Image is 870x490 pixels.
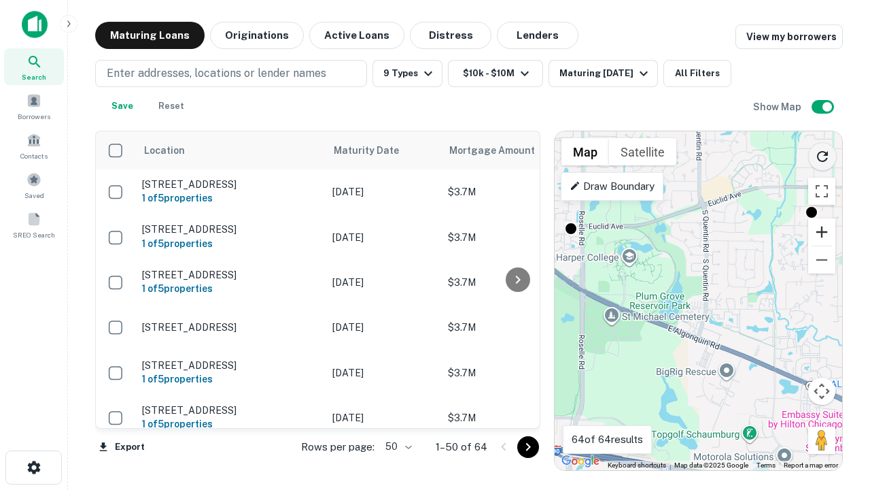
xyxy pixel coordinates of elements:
a: Open this area in Google Maps (opens a new window) [558,453,603,470]
p: [STREET_ADDRESS] [142,269,319,281]
p: $3.7M [448,184,584,199]
div: 0 0 [555,131,842,470]
h6: 1 of 5 properties [142,236,319,251]
button: Keyboard shortcuts [608,461,666,470]
p: [DATE] [332,365,434,380]
p: [DATE] [332,410,434,425]
h6: Show Map [753,99,803,114]
span: SREO Search [13,229,55,240]
p: [STREET_ADDRESS] [142,404,319,416]
button: Go to next page [517,436,539,458]
th: Mortgage Amount [441,131,591,169]
p: Rows per page: [301,439,375,455]
span: Map data ©2025 Google [674,461,748,469]
img: Google [558,453,603,470]
button: All Filters [663,60,731,87]
button: Toggle fullscreen view [808,178,835,205]
button: Originations [210,22,304,49]
p: [STREET_ADDRESS] [142,178,319,191]
button: Maturing [DATE] [549,60,658,87]
p: Enter addresses, locations or lender names [107,65,326,82]
p: [STREET_ADDRESS] [142,321,319,333]
a: Borrowers [4,88,64,125]
button: Reset [150,93,193,120]
h6: 1 of 5 properties [142,416,319,431]
p: [STREET_ADDRESS] [142,359,319,372]
span: Maturity Date [334,142,417,159]
a: Report a map error [784,461,838,469]
p: 1–50 of 64 [436,439,487,455]
th: Maturity Date [326,131,441,169]
button: 9 Types [372,60,442,87]
a: Search [4,48,64,85]
span: Search [22,71,46,82]
button: Enter addresses, locations or lender names [95,60,367,87]
p: [DATE] [332,275,434,290]
p: Draw Boundary [570,178,655,195]
button: Lenders [497,22,578,49]
p: $3.7M [448,365,584,380]
button: Drag Pegman onto the map to open Street View [808,427,835,454]
div: 50 [380,437,414,457]
a: View my borrowers [735,24,843,49]
div: Maturing [DATE] [559,65,652,82]
a: Contacts [4,127,64,164]
span: Saved [24,190,44,201]
p: 64 of 64 results [572,431,643,448]
p: [DATE] [332,320,434,335]
button: $10k - $10M [448,60,543,87]
a: Saved [4,167,64,203]
h6: 1 of 5 properties [142,191,319,206]
button: Distress [410,22,491,49]
a: Terms (opens in new tab) [756,461,776,469]
th: Location [135,131,326,169]
button: Show street map [561,138,609,165]
button: Export [95,437,148,457]
button: Active Loans [309,22,404,49]
button: Reload search area [808,142,837,171]
iframe: Chat Widget [802,338,870,403]
a: SREO Search [4,206,64,243]
p: $3.7M [448,320,584,335]
button: Zoom in [808,218,835,246]
p: [DATE] [332,184,434,199]
p: $3.7M [448,230,584,245]
button: Show satellite imagery [609,138,676,165]
h6: 1 of 5 properties [142,281,319,296]
p: $3.7M [448,410,584,425]
button: Maturing Loans [95,22,205,49]
h6: 1 of 5 properties [142,372,319,387]
p: [STREET_ADDRESS] [142,223,319,235]
img: capitalize-icon.png [22,11,48,38]
span: Borrowers [18,111,50,122]
p: $3.7M [448,275,584,290]
span: Mortgage Amount [449,142,553,159]
span: Location [143,142,185,159]
button: Zoom out [808,246,835,274]
p: [DATE] [332,230,434,245]
button: Save your search to get updates of matches that match your search criteria. [101,93,144,120]
span: Contacts [20,150,48,161]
